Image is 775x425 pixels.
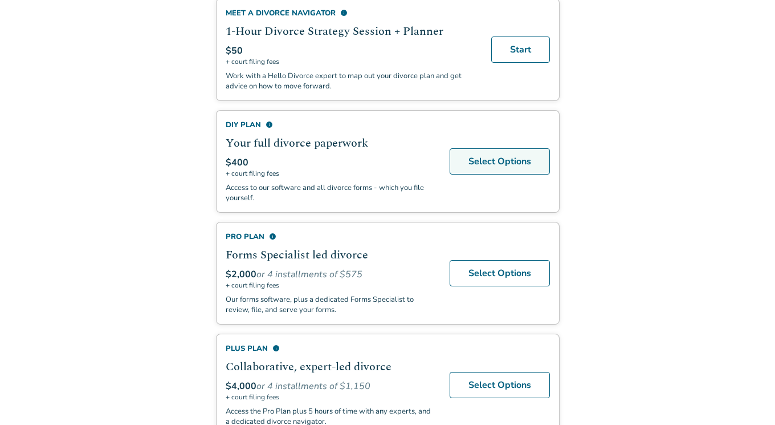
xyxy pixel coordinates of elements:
a: Select Options [450,372,550,398]
iframe: Chat Widget [718,370,775,425]
span: + court filing fees [226,392,436,402]
span: $50 [226,44,243,57]
span: info [272,345,280,352]
span: $4,000 [226,380,256,392]
span: info [340,9,348,17]
span: + court filing fees [226,281,436,290]
a: Select Options [450,148,550,175]
h2: Collaborative, expert-led divorce [226,358,436,375]
div: Meet a divorce navigator [226,8,478,18]
h2: 1-Hour Divorce Strategy Session + Planner [226,23,478,40]
p: Our forms software, plus a dedicated Forms Specialist to review, file, and serve your forms. [226,294,436,315]
p: Work with a Hello Divorce expert to map out your divorce plan and get advice on how to move forward. [226,71,478,91]
span: + court filing fees [226,169,436,178]
span: info [269,233,276,240]
span: + court filing fees [226,57,478,66]
h2: Your full divorce paperwork [226,135,436,152]
div: or 4 installments of $575 [226,268,436,281]
a: Select Options [450,260,550,286]
div: Pro Plan [226,232,436,242]
div: Plus Plan [226,343,436,354]
div: or 4 installments of $1,150 [226,380,436,392]
a: Start [491,37,550,63]
p: Access to our software and all divorce forms - which you file yourself. [226,183,436,203]
span: $2,000 [226,268,256,281]
div: DIY Plan [226,120,436,130]
span: $400 [226,156,248,169]
h2: Forms Specialist led divorce [226,246,436,264]
span: info [266,121,273,128]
